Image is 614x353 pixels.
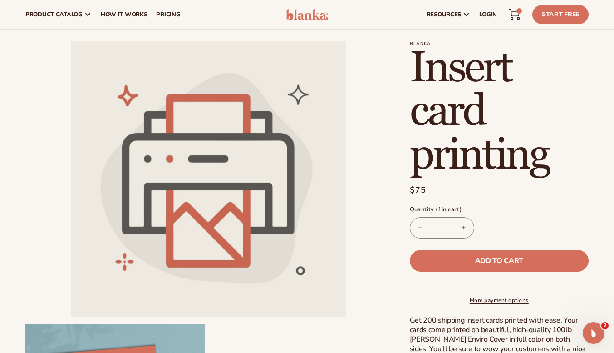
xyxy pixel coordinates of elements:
[410,41,589,46] p: Blanka
[410,205,589,214] label: Quantity
[410,250,589,272] button: Add to cart
[601,322,609,329] span: 2
[410,296,589,304] a: More payment options
[475,257,523,264] span: Add to cart
[286,9,329,20] img: logo
[25,11,83,18] span: product catalog
[410,184,427,196] span: $75
[156,11,180,18] span: pricing
[101,11,147,18] span: How It Works
[427,11,461,18] span: resources
[410,46,589,177] h1: Insert card printing
[436,205,462,214] span: ( in cart)
[479,11,497,18] span: LOGIN
[532,5,589,24] a: Start Free
[438,205,442,214] span: 1
[583,322,604,344] iframe: Intercom live chat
